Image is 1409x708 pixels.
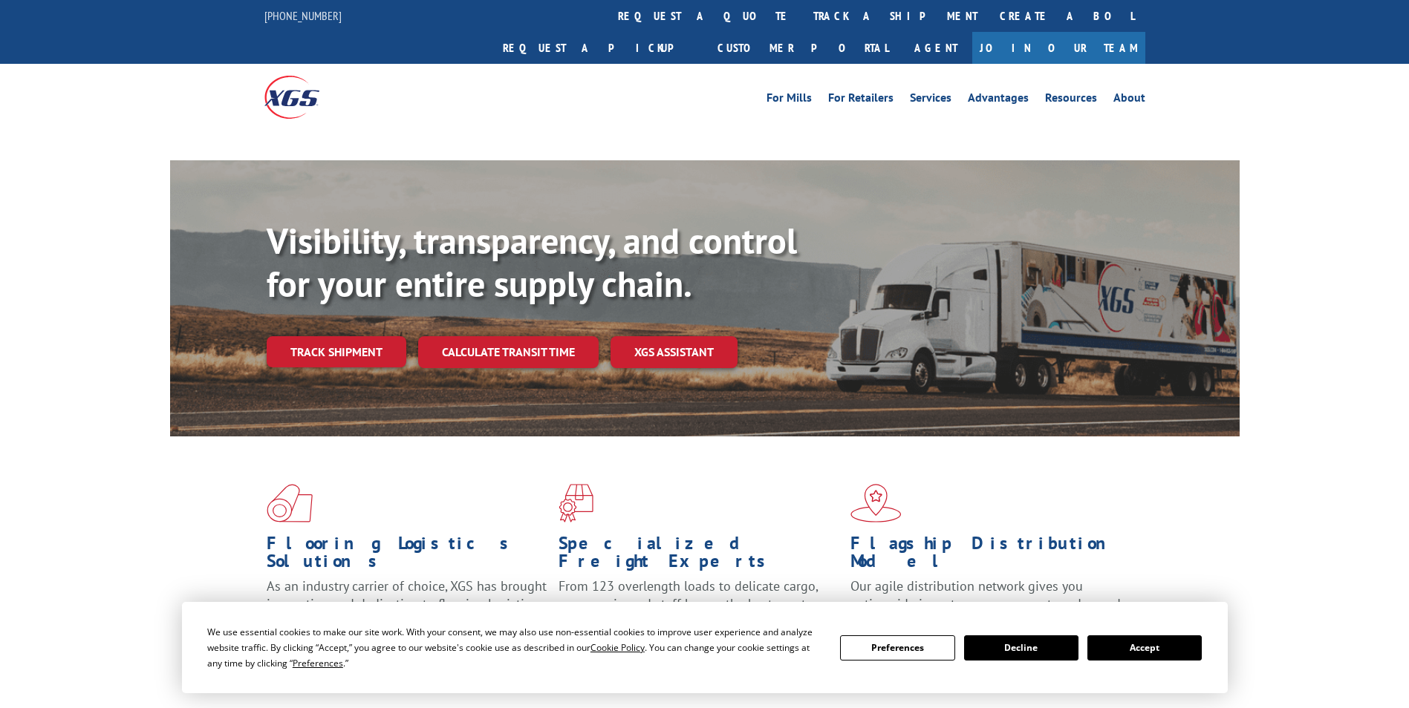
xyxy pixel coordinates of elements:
button: Decline [964,635,1078,661]
h1: Specialized Freight Experts [559,534,839,577]
img: xgs-icon-flagship-distribution-model-red [850,484,902,522]
b: Visibility, transparency, and control for your entire supply chain. [267,217,797,307]
button: Preferences [840,635,954,661]
a: Services [910,92,951,108]
button: Accept [1087,635,1202,661]
div: Cookie Consent Prompt [182,602,1228,693]
a: Join Our Team [972,32,1145,64]
h1: Flagship Distribution Model [850,534,1131,577]
a: XGS ASSISTANT [611,336,738,368]
a: Customer Portal [706,32,899,64]
span: Our agile distribution network gives you nationwide inventory management on demand. [850,577,1124,612]
a: Calculate transit time [418,336,599,368]
img: xgs-icon-focused-on-flooring-red [559,484,593,522]
span: Cookie Policy [590,641,645,654]
a: Resources [1045,92,1097,108]
a: Agent [899,32,972,64]
a: About [1113,92,1145,108]
a: Track shipment [267,336,406,367]
h1: Flooring Logistics Solutions [267,534,547,577]
a: Advantages [968,92,1029,108]
a: Request a pickup [492,32,706,64]
span: Preferences [293,657,343,669]
p: From 123 overlength loads to delicate cargo, our experienced staff knows the best way to move you... [559,577,839,643]
span: As an industry carrier of choice, XGS has brought innovation and dedication to flooring logistics... [267,577,547,630]
a: For Retailers [828,92,894,108]
a: For Mills [767,92,812,108]
div: We use essential cookies to make our site work. With your consent, we may also use non-essential ... [207,624,822,671]
a: [PHONE_NUMBER] [264,8,342,23]
img: xgs-icon-total-supply-chain-intelligence-red [267,484,313,522]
